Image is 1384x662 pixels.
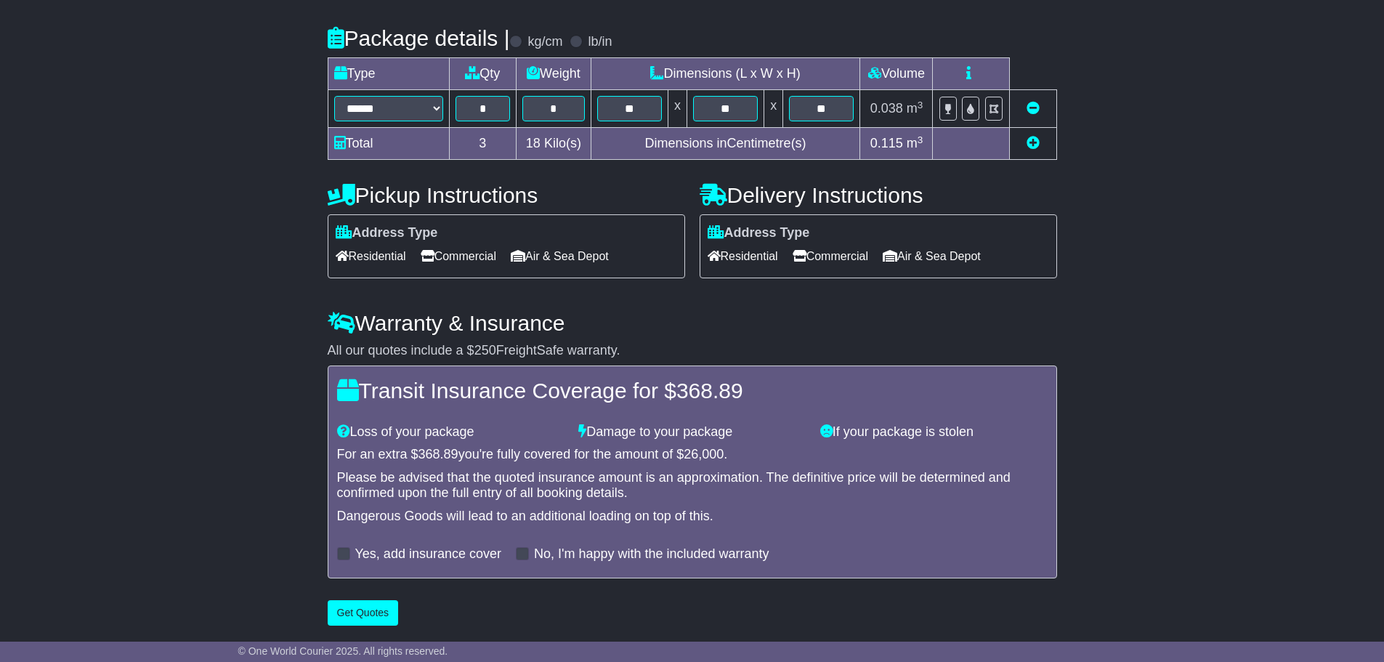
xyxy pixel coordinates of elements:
[511,245,609,267] span: Air & Sea Depot
[870,101,903,116] span: 0.038
[527,34,562,50] label: kg/cm
[571,424,813,440] div: Damage to your package
[337,447,1048,463] div: For an extra $ you're fully covered for the amount of $ .
[526,136,541,150] span: 18
[793,245,868,267] span: Commercial
[907,101,923,116] span: m
[1027,136,1040,150] a: Add new item
[708,245,778,267] span: Residential
[418,447,458,461] span: 368.89
[708,225,810,241] label: Address Type
[813,424,1055,440] div: If your package is stolen
[337,509,1048,525] div: Dangerous Goods will lead to an additional loading on top of this.
[668,90,687,128] td: x
[330,424,572,440] div: Loss of your package
[421,245,496,267] span: Commercial
[591,128,860,160] td: Dimensions in Centimetre(s)
[918,134,923,145] sup: 3
[328,183,685,207] h4: Pickup Instructions
[328,600,399,626] button: Get Quotes
[700,183,1057,207] h4: Delivery Instructions
[238,645,448,657] span: © One World Courier 2025. All rights reserved.
[860,58,933,90] td: Volume
[328,58,449,90] td: Type
[870,136,903,150] span: 0.115
[676,379,743,403] span: 368.89
[474,343,496,358] span: 250
[588,34,612,50] label: lb/in
[328,343,1057,359] div: All our quotes include a $ FreightSafe warranty.
[591,58,860,90] td: Dimensions (L x W x H)
[336,225,438,241] label: Address Type
[517,58,591,90] td: Weight
[918,100,923,110] sup: 3
[328,311,1057,335] h4: Warranty & Insurance
[883,245,981,267] span: Air & Sea Depot
[907,136,923,150] span: m
[449,128,517,160] td: 3
[328,128,449,160] td: Total
[1027,101,1040,116] a: Remove this item
[337,379,1048,403] h4: Transit Insurance Coverage for $
[764,90,783,128] td: x
[336,245,406,267] span: Residential
[355,546,501,562] label: Yes, add insurance cover
[517,128,591,160] td: Kilo(s)
[449,58,517,90] td: Qty
[684,447,724,461] span: 26,000
[534,546,769,562] label: No, I'm happy with the included warranty
[337,470,1048,501] div: Please be advised that the quoted insurance amount is an approximation. The definitive price will...
[328,26,510,50] h4: Package details |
